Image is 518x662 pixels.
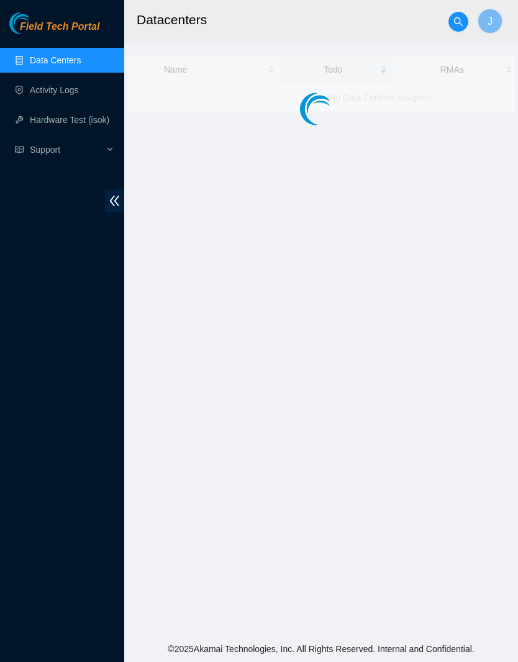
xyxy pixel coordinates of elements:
span: Support [30,137,103,162]
button: J [478,9,502,34]
span: double-left [105,189,124,212]
a: Data Centers [30,55,81,65]
img: Akamai Technologies [9,12,63,34]
span: J [488,14,493,29]
span: search [449,17,468,27]
footer: © 2025 Akamai Technologies, Inc. All Rights Reserved. Internal and Confidential. [124,636,518,662]
span: Field Tech Portal [20,21,99,33]
a: Activity Logs [30,85,79,95]
button: search [448,12,468,32]
a: Akamai TechnologiesField Tech Portal [9,22,99,39]
a: Hardware Test (isok) [30,115,109,125]
span: read [15,145,24,154]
